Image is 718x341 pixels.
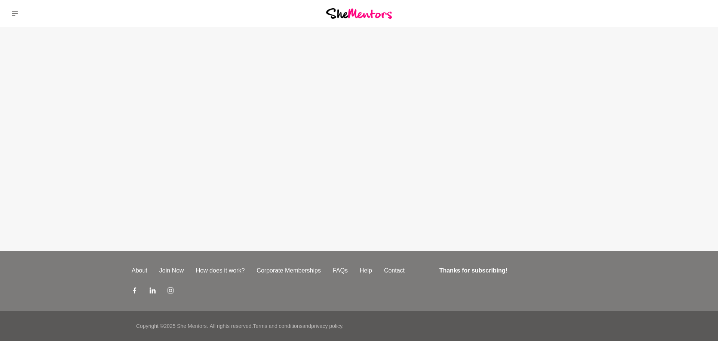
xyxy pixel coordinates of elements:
p: Copyright © 2025 She Mentors . [136,322,208,330]
a: Facebook [132,287,138,296]
a: Instagram [168,287,174,296]
a: About [126,266,153,275]
a: Corporate Memberships [251,266,327,275]
a: Help [354,266,378,275]
a: How does it work? [190,266,251,275]
a: Nicki Cottam [691,4,709,22]
a: LinkedIn [150,287,156,296]
a: privacy policy [311,323,342,329]
a: Join Now [153,266,190,275]
img: She Mentors Logo [326,8,392,18]
p: All rights reserved. and . [209,322,343,330]
a: Terms and conditions [253,323,302,329]
a: Contact [378,266,411,275]
h4: Thanks for subscribing! [439,266,582,275]
a: FAQs [327,266,354,275]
